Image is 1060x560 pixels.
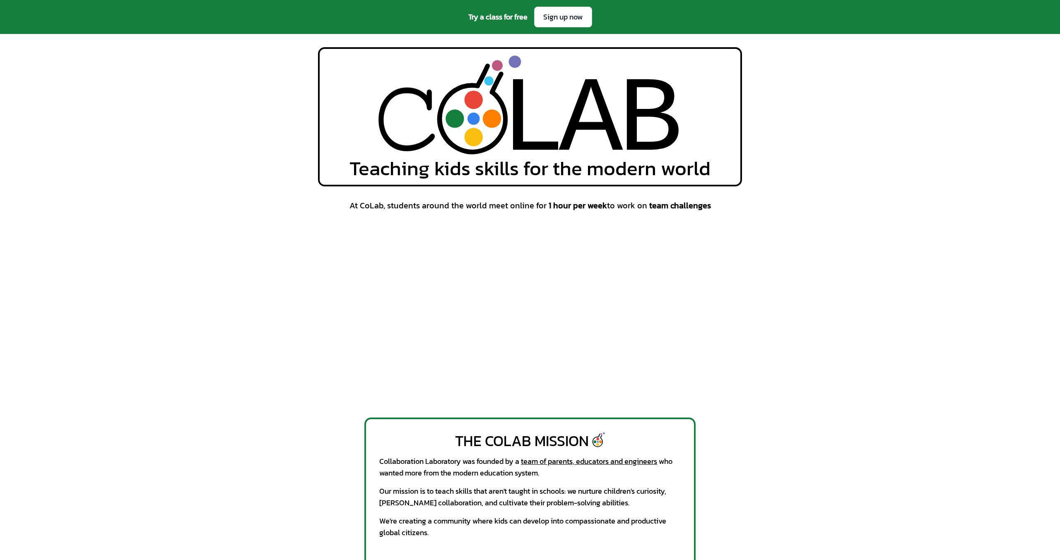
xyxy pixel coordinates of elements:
[649,199,711,212] span: team challenges
[349,200,711,211] span: At CoLab, students around the world meet online for to work on
[534,7,592,27] a: Sign up now
[501,57,565,186] div: L
[379,485,681,509] div: Our mission is to teach skills that aren't taught in schools: we nurture children's curiosity, [P...
[549,199,607,212] span: 1 hour per week
[379,456,681,479] div: Collaboration Laboratory was founded by a who wanted more from the modern education system.
[379,515,681,538] div: We're creating a community where kids can develop into compassionate and productive global citizens.
[349,158,711,178] span: Teaching kids skills for the modern world
[468,11,528,23] span: Try a class for free
[521,456,657,467] a: team of parents, educators and engineers
[455,432,589,449] div: The CoLab Mission
[364,218,696,404] iframe: Welcome to Collaboration Laboratory!
[619,57,683,186] div: B
[559,57,623,186] div: A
